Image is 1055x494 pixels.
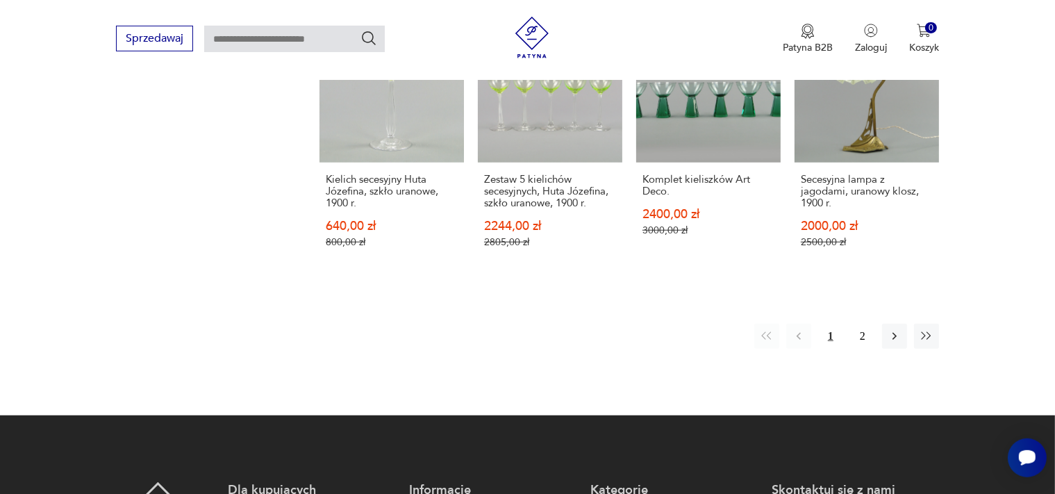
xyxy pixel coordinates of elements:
iframe: Smartsupp widget button [1008,438,1047,477]
a: SaleKomplet kieliszków Art Deco.Komplet kieliszków Art Deco.2400,00 zł3000,00 zł [636,18,781,275]
img: Ikona medalu [801,24,815,39]
div: 0 [925,22,937,34]
p: Zaloguj [855,41,887,54]
p: Koszyk [909,41,939,54]
p: 2244,00 zł [484,220,616,232]
a: Ikona medaluPatyna B2B [783,24,833,54]
p: 2805,00 zł [484,236,616,248]
h3: Kielich secesyjny Huta Józefina, szkło uranowe, 1900 r. [326,174,458,209]
button: Sprzedawaj [116,26,193,51]
p: Patyna B2B [783,41,833,54]
h3: Komplet kieliszków Art Deco. [642,174,774,197]
button: 1 [818,324,843,349]
p: 800,00 zł [326,236,458,248]
button: 0Koszyk [909,24,939,54]
h3: Secesyjna lampa z jagodami, uranowy klosz, 1900 r. [801,174,933,209]
p: 640,00 zł [326,220,458,232]
p: 2500,00 zł [801,236,933,248]
button: Zaloguj [855,24,887,54]
h3: Zestaw 5 kielichów secesyjnych, Huta Józefina, szkło uranowe, 1900 r. [484,174,616,209]
button: Szukaj [360,30,377,47]
img: Ikonka użytkownika [864,24,878,38]
img: Ikona koszyka [917,24,931,38]
p: 2400,00 zł [642,208,774,220]
button: 2 [850,324,875,349]
a: SaleZestaw 5 kielichów secesyjnych, Huta Józefina, szkło uranowe, 1900 r.Zestaw 5 kielichów seces... [478,18,622,275]
p: 3000,00 zł [642,224,774,236]
a: Sprzedawaj [116,35,193,44]
a: SaleKielich secesyjny Huta Józefina, szkło uranowe, 1900 r.Kielich secesyjny Huta Józefina, szkło... [319,18,464,275]
a: SaleSecesyjna lampa z jagodami, uranowy klosz, 1900 r.Secesyjna lampa z jagodami, uranowy klosz, ... [795,18,939,275]
img: Patyna - sklep z meblami i dekoracjami vintage [511,17,553,58]
button: Patyna B2B [783,24,833,54]
p: 2000,00 zł [801,220,933,232]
